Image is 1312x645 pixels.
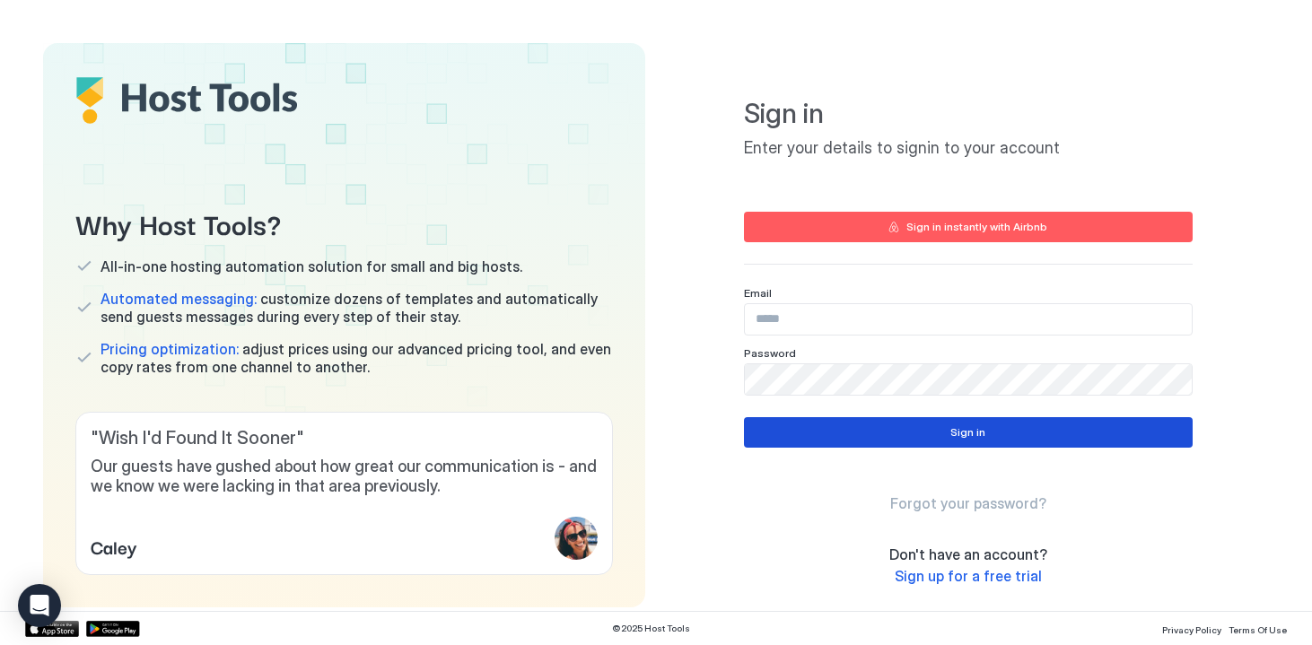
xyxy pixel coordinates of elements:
[890,494,1046,513] a: Forgot your password?
[101,340,239,358] span: Pricing optimization:
[744,212,1193,242] button: Sign in instantly with Airbnb
[745,364,1192,395] input: Input Field
[101,290,257,308] span: Automated messaging:
[744,286,772,300] span: Email
[612,623,690,634] span: © 2025 Host Tools
[745,304,1192,335] input: Input Field
[1229,619,1287,638] a: Terms Of Use
[906,219,1047,235] div: Sign in instantly with Airbnb
[744,417,1193,448] button: Sign in
[91,427,598,449] span: " Wish I'd Found It Sooner "
[101,290,613,326] span: customize dozens of templates and automatically send guests messages during every step of their s...
[950,424,985,440] div: Sign in
[86,621,140,637] a: Google Play Store
[744,346,796,360] span: Password
[1162,624,1221,635] span: Privacy Policy
[744,97,1193,131] span: Sign in
[555,517,598,560] div: profile
[101,340,613,376] span: adjust prices using our advanced pricing tool, and even copy rates from one channel to another.
[889,545,1047,563] span: Don't have an account?
[1229,624,1287,635] span: Terms Of Use
[91,533,137,560] span: Caley
[25,621,79,637] a: App Store
[890,494,1046,512] span: Forgot your password?
[91,457,598,497] span: Our guests have gushed about how great our communication is - and we know we were lacking in that...
[895,567,1042,586] a: Sign up for a free trial
[75,203,613,243] span: Why Host Tools?
[895,567,1042,585] span: Sign up for a free trial
[744,138,1193,159] span: Enter your details to signin to your account
[18,584,61,627] div: Open Intercom Messenger
[101,257,522,275] span: All-in-one hosting automation solution for small and big hosts.
[1162,619,1221,638] a: Privacy Policy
